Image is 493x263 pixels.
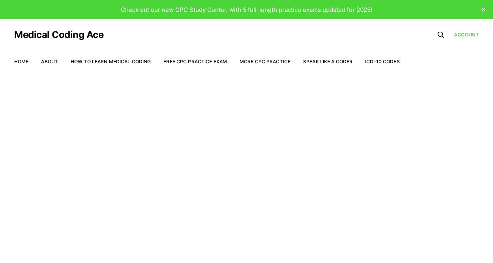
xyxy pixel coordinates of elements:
[163,59,227,64] a: Free CPC Practice Exam
[121,6,372,13] span: Check out our new CPC Study Center, with 5 full-length practice exams updated for 2025!
[477,3,490,16] button: close
[240,59,291,64] a: More CPC Practice
[41,59,58,64] a: About
[14,59,28,64] a: Home
[71,59,151,64] a: How to Learn Medical Coding
[14,30,103,40] a: Medical Coding Ace
[454,31,479,38] a: Account
[365,59,399,64] a: ICD-10 Codes
[303,59,352,64] a: Speak Like a Coder
[452,224,493,263] iframe: portal-trigger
